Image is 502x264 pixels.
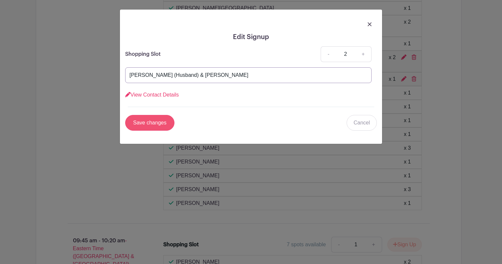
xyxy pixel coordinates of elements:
p: Shopping Slot [125,50,161,58]
input: Save changes [125,115,174,131]
a: View Contact Details [125,92,179,98]
a: - [321,46,336,62]
a: Cancel [347,115,377,131]
h5: Edit Signup [125,33,377,41]
input: Note [125,67,372,83]
a: + [355,46,372,62]
img: close_button-5f87c8562297e5c2d7936805f587ecaba9071eb48480494691a3f1689db116b3.svg [368,22,372,26]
